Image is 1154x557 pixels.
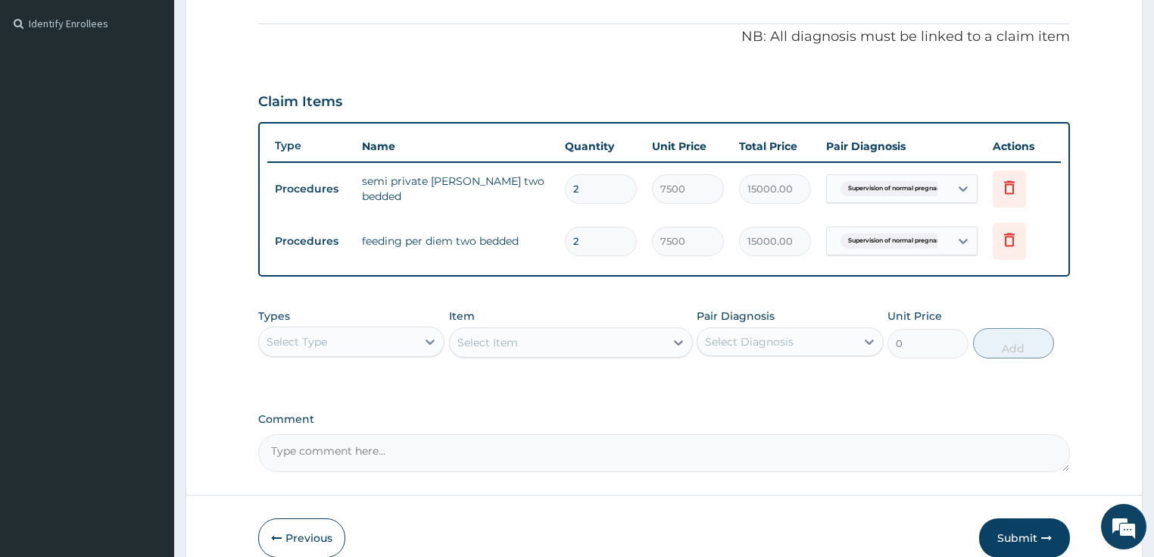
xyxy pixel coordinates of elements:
[841,181,956,196] span: Supervision of normal pregnanc...
[449,308,475,324] label: Item
[973,328,1054,358] button: Add
[258,413,1071,426] label: Comment
[88,177,209,330] span: We're online!
[644,131,731,161] th: Unit Price
[267,334,327,349] div: Select Type
[8,385,288,438] textarea: Type your message and hit 'Enter'
[267,132,354,160] th: Type
[258,310,290,323] label: Types
[985,131,1061,161] th: Actions
[354,226,558,256] td: feeding per diem two bedded
[697,308,775,324] label: Pair Diagnosis
[705,334,794,349] div: Select Diagnosis
[841,233,956,249] span: Supervision of normal pregnanc...
[267,175,354,203] td: Procedures
[28,76,61,114] img: d_794563401_company_1708531726252_794563401
[887,308,942,324] label: Unit Price
[731,131,819,161] th: Total Price
[354,131,558,161] th: Name
[354,166,558,211] td: semi private [PERSON_NAME] two bedded
[258,94,342,111] h3: Claim Items
[258,27,1071,47] p: NB: All diagnosis must be linked to a claim item
[557,131,644,161] th: Quantity
[79,85,254,105] div: Chat with us now
[248,8,285,44] div: Minimize live chat window
[819,131,985,161] th: Pair Diagnosis
[267,227,354,255] td: Procedures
